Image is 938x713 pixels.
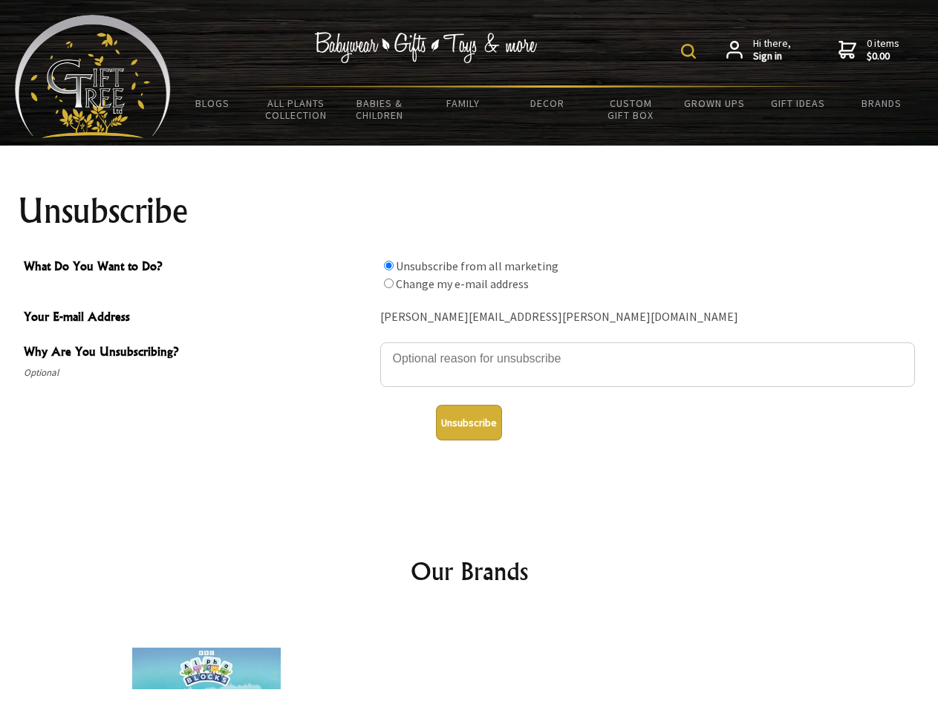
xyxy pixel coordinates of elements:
strong: Sign in [753,50,791,63]
span: What Do You Want to Do? [24,257,373,279]
a: BLOGS [171,88,255,119]
a: 0 items$0.00 [838,37,899,63]
textarea: Why Are You Unsubscribing? [380,342,915,387]
label: Unsubscribe from all marketing [396,258,558,273]
input: What Do You Want to Do? [384,261,394,270]
h1: Unsubscribe [18,193,921,229]
span: Optional [24,364,373,382]
h2: Our Brands [30,553,909,589]
a: Hi there,Sign in [726,37,791,63]
a: Gift Ideas [756,88,840,119]
a: Decor [505,88,589,119]
img: Babywear - Gifts - Toys & more [315,32,538,63]
img: Babyware - Gifts - Toys and more... [15,15,171,138]
a: Custom Gift Box [589,88,673,131]
button: Unsubscribe [436,405,502,440]
div: [PERSON_NAME][EMAIL_ADDRESS][PERSON_NAME][DOMAIN_NAME] [380,306,915,329]
span: Why Are You Unsubscribing? [24,342,373,364]
a: Brands [840,88,924,119]
a: Babies & Children [338,88,422,131]
label: Change my e-mail address [396,276,529,291]
a: Grown Ups [672,88,756,119]
strong: $0.00 [867,50,899,63]
span: 0 items [867,36,899,63]
img: product search [681,44,696,59]
span: Hi there, [753,37,791,63]
a: All Plants Collection [255,88,339,131]
input: What Do You Want to Do? [384,279,394,288]
span: Your E-mail Address [24,307,373,329]
a: Family [422,88,506,119]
